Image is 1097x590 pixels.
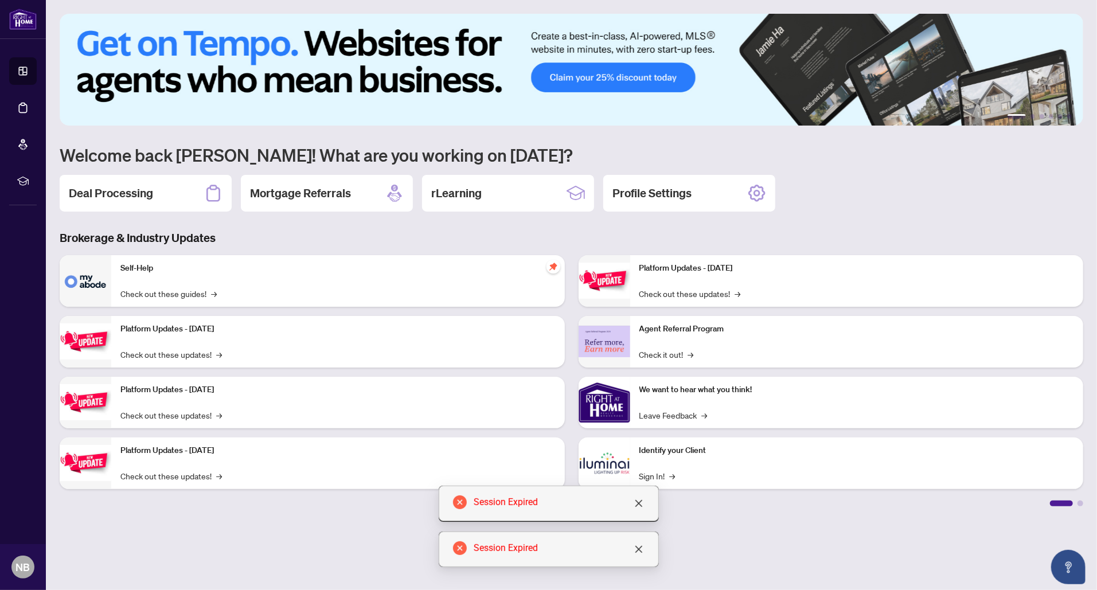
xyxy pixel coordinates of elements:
[634,499,643,508] span: close
[474,541,645,555] div: Session Expired
[1067,114,1072,119] button: 6
[639,470,676,482] a: Sign In!→
[612,185,692,201] h2: Profile Settings
[1040,114,1044,119] button: 3
[688,348,694,361] span: →
[702,409,708,421] span: →
[634,545,643,554] span: close
[120,409,222,421] a: Check out these updates!→
[1058,114,1063,119] button: 5
[216,348,222,361] span: →
[60,255,111,307] img: Self-Help
[120,262,556,275] p: Self-Help
[9,9,37,30] img: logo
[639,262,1075,275] p: Platform Updates - [DATE]
[250,185,351,201] h2: Mortgage Referrals
[633,497,645,510] a: Close
[120,287,217,300] a: Check out these guides!→
[1030,114,1035,119] button: 2
[60,323,111,360] img: Platform Updates - September 16, 2025
[453,541,467,555] span: close-circle
[639,384,1075,396] p: We want to hear what you think!
[431,185,482,201] h2: rLearning
[453,495,467,509] span: close-circle
[16,559,30,575] span: NB
[120,444,556,457] p: Platform Updates - [DATE]
[120,470,222,482] a: Check out these updates!→
[69,185,153,201] h2: Deal Processing
[1051,550,1086,584] button: Open asap
[579,263,630,299] img: Platform Updates - June 23, 2025
[546,260,560,273] span: pushpin
[735,287,741,300] span: →
[216,409,222,421] span: →
[120,323,556,335] p: Platform Updates - [DATE]
[216,470,222,482] span: →
[639,444,1075,457] p: Identify your Client
[60,230,1083,246] h3: Brokerage & Industry Updates
[60,14,1083,126] img: Slide 0
[474,495,645,509] div: Session Expired
[639,323,1075,335] p: Agent Referral Program
[1049,114,1053,119] button: 4
[579,437,630,489] img: Identify your Client
[1008,114,1026,119] button: 1
[639,348,694,361] a: Check it out!→
[211,287,217,300] span: →
[633,543,645,556] a: Close
[579,326,630,357] img: Agent Referral Program
[579,377,630,428] img: We want to hear what you think!
[670,470,676,482] span: →
[60,384,111,420] img: Platform Updates - July 21, 2025
[60,144,1083,166] h1: Welcome back [PERSON_NAME]! What are you working on [DATE]?
[120,348,222,361] a: Check out these updates!→
[60,445,111,481] img: Platform Updates - July 8, 2025
[639,287,741,300] a: Check out these updates!→
[639,409,708,421] a: Leave Feedback→
[120,384,556,396] p: Platform Updates - [DATE]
